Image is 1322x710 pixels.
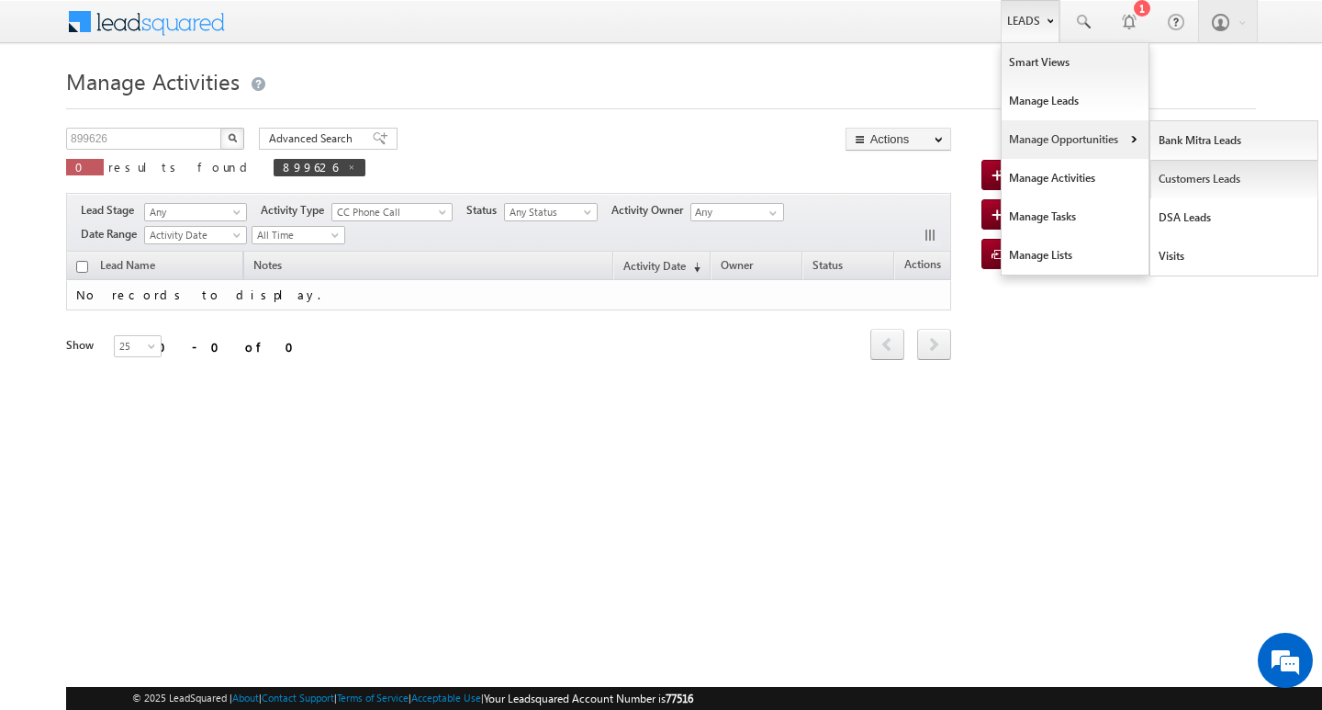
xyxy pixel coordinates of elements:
span: Status [466,202,504,219]
a: Manage Activities [1002,159,1148,197]
a: 25 [114,335,162,357]
input: Type to Search [690,203,784,221]
a: Bank Mitra Leads [1150,121,1318,160]
span: Notes [244,255,291,279]
a: DSA Leads [1150,198,1318,237]
span: © 2025 LeadSquared | | | | | [132,690,693,707]
textarea: Type your message and hit 'Enter' [24,170,335,550]
a: About [232,692,259,704]
span: (sorted descending) [686,260,700,275]
div: Chat with us now [95,96,308,120]
span: Owner [721,258,753,272]
span: All Time [252,227,340,243]
a: next [917,331,951,360]
em: Start Chat [250,566,333,591]
span: Any [145,204,241,220]
a: Manage Leads [1002,82,1148,120]
span: Date Range [81,226,144,242]
span: 899626 [283,159,338,175]
span: Your Leadsquared Account Number is [484,692,693,705]
img: d_60004797649_company_0_60004797649 [31,96,77,120]
a: Visits [1150,237,1318,276]
a: Show All Items [759,204,782,222]
a: Activity Date(sorted descending) [614,255,710,279]
a: Manage Tasks [1002,197,1148,236]
a: Any Status [504,203,598,221]
span: 25 [115,338,163,355]
span: Any Status [505,204,592,220]
span: 0 [75,159,95,175]
span: Activity Type [261,202,331,219]
span: Activity Owner [611,202,690,219]
a: Any [144,203,247,221]
a: Activity Date [144,226,247,244]
span: Lead Stage [81,202,141,219]
img: Search [228,133,237,142]
div: 0 - 0 of 0 [158,336,305,357]
span: Actions [895,254,950,278]
a: Contact Support [262,692,334,704]
a: Smart Views [1002,43,1148,82]
td: No records to display. [66,280,951,310]
a: Manage Opportunities [1002,120,1148,159]
span: CC Phone Call [332,204,443,220]
div: Show [66,337,99,354]
span: results found [108,159,254,175]
button: Actions [846,128,951,151]
a: Acceptable Use [411,692,481,704]
a: All Time [252,226,345,244]
span: Activity Date [145,227,241,243]
span: Advanced Search [269,130,358,147]
span: Manage Activities [66,66,240,96]
a: prev [870,331,904,360]
span: Lead Name [91,255,164,279]
a: Manage Lists [1002,236,1148,275]
input: Check all records [76,261,88,273]
a: Terms of Service [337,692,409,704]
span: next [917,329,951,360]
div: Minimize live chat window [301,9,345,53]
span: Status [812,258,843,272]
span: prev [870,329,904,360]
span: 77516 [666,692,693,705]
a: Customers Leads [1150,160,1318,198]
a: CC Phone Call [331,203,453,221]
